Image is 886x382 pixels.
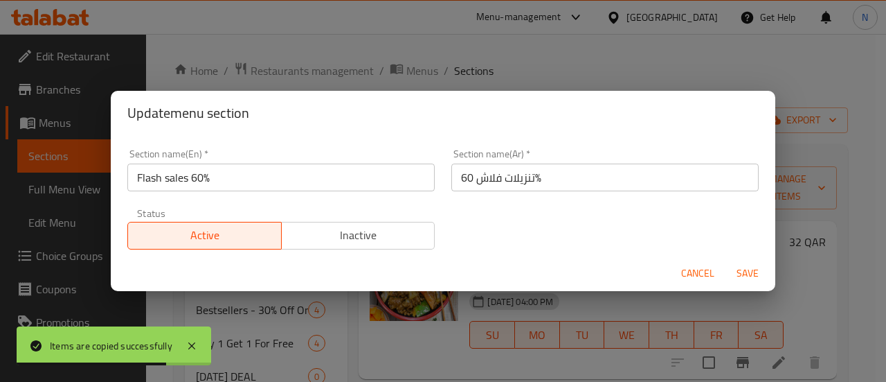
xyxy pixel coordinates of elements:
span: Save [731,265,764,282]
h2: Update menu section [127,102,759,124]
input: Please enter section name(ar) [451,164,759,191]
div: Items are copied successfully [50,338,172,354]
input: Please enter section name(en) [127,164,435,191]
button: Active [127,222,282,250]
span: Active [134,225,276,245]
button: Cancel [676,261,720,286]
button: Save [725,261,770,286]
span: Cancel [681,265,714,282]
button: Inactive [281,222,435,250]
span: Inactive [287,225,430,245]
